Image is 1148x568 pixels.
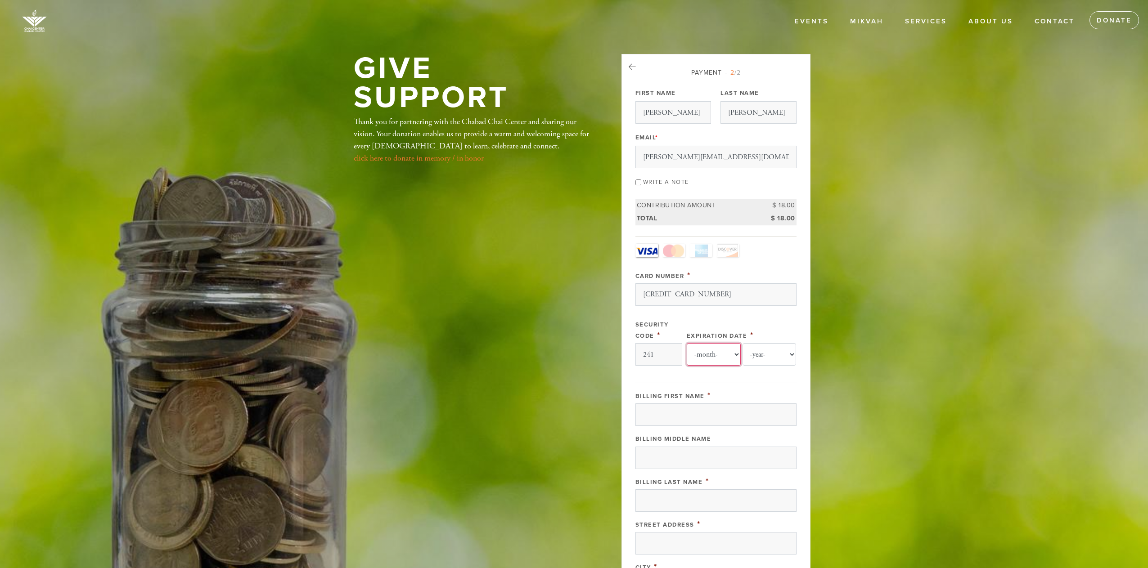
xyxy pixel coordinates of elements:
label: Expiration Date [687,332,747,340]
a: MasterCard [662,244,685,257]
label: Street Address [635,521,694,528]
span: /2 [725,69,741,76]
a: Services [898,13,954,30]
a: Discover [716,244,739,257]
img: image%20%281%29.png [14,4,55,37]
span: This field is required. [687,270,691,280]
span: This field is required. [707,390,711,400]
select: Expiration Date year [743,343,797,366]
label: Billing First Name [635,393,705,400]
h1: Give Support [354,54,592,112]
a: About Us [962,13,1020,30]
label: Card Number [635,273,684,280]
label: First Name [635,89,676,97]
a: Donate [1089,11,1139,29]
label: Security Code [635,321,669,340]
span: This field is required. [655,134,658,141]
td: Contribution Amount [635,199,756,212]
a: Events [788,13,835,30]
label: Last Name [720,89,759,97]
label: Email [635,134,658,142]
a: Mikvah [843,13,890,30]
a: Amex [689,244,712,257]
span: This field is required. [697,519,701,529]
a: Visa [635,244,658,257]
a: click here to donate in memory / in honor [354,153,484,163]
select: Expiration Date month [687,343,741,366]
span: 2 [730,69,734,76]
td: $ 18.00 [756,212,797,225]
td: $ 18.00 [756,199,797,212]
div: Thank you for partnering with the Chabad Chai Center and sharing our vision. Your donation enable... [354,116,592,164]
label: Billing Middle Name [635,435,711,443]
span: This field is required. [657,330,661,340]
label: Write a note [643,179,689,186]
label: Billing Last Name [635,479,703,486]
a: Contact [1028,13,1081,30]
span: This field is required. [750,330,754,340]
span: This field is required. [706,476,709,486]
td: Total [635,212,756,225]
div: Payment [635,68,797,77]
